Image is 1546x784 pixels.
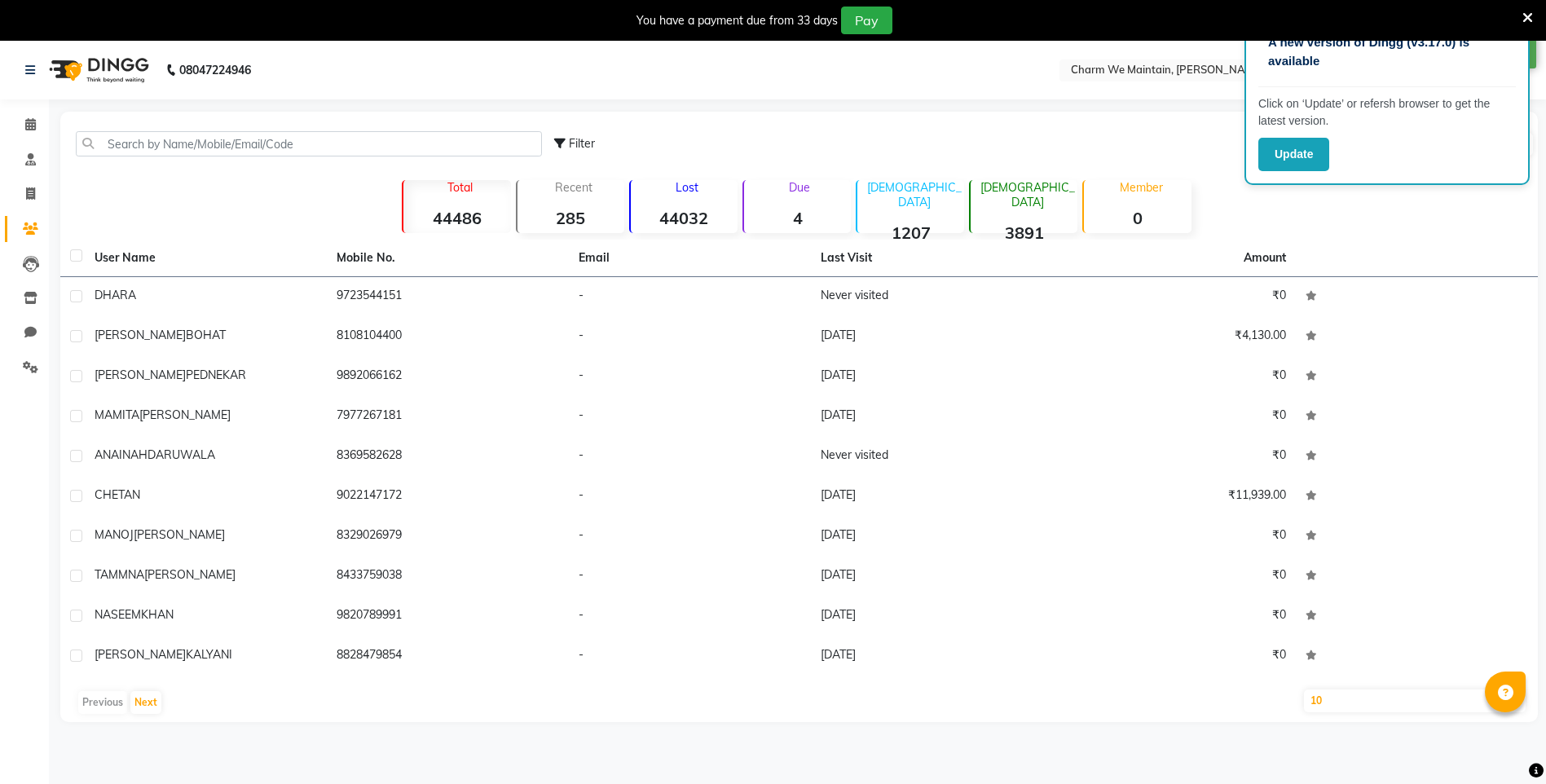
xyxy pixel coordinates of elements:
[518,208,624,228] strong: 285
[144,567,236,582] span: [PERSON_NAME]
[327,477,569,517] td: 9022147172
[1054,517,1296,557] td: ₹0
[569,477,811,517] td: -
[95,527,134,542] span: MANOJ
[569,240,811,277] th: Email
[186,328,226,342] span: BOHAT
[327,517,569,557] td: 8329026979
[524,180,624,195] p: Recent
[327,636,569,676] td: 8828479854
[95,487,140,502] span: CHETAN
[747,180,851,195] p: Due
[631,208,738,228] strong: 44032
[95,567,144,582] span: TAMMNA
[1234,240,1296,276] th: Amount
[1054,317,1296,357] td: ₹4,130.00
[410,180,510,195] p: Total
[1258,95,1516,130] p: Click on ‘Update’ or refersh browser to get the latest version.
[327,597,569,636] td: 9820789991
[141,607,174,622] span: KHAN
[1084,208,1191,228] strong: 0
[327,317,569,357] td: 8108104400
[134,527,225,542] span: [PERSON_NAME]
[327,437,569,477] td: 8369582628
[811,317,1053,357] td: [DATE]
[811,477,1053,517] td: [DATE]
[811,240,1053,277] th: Last Visit
[95,407,139,422] span: MAMITA
[1054,557,1296,597] td: ₹0
[1054,277,1296,317] td: ₹0
[811,277,1053,317] td: Never visited
[327,357,569,397] td: 9892066162
[1268,33,1506,70] p: A new version of Dingg (v3.17.0) is available
[569,277,811,317] td: -
[864,180,964,209] p: [DEMOGRAPHIC_DATA]
[569,437,811,477] td: -
[971,222,1077,243] strong: 3891
[139,407,231,422] span: [PERSON_NAME]
[569,517,811,557] td: -
[327,277,569,317] td: 9723544151
[95,288,136,302] span: DHARA
[636,12,838,29] div: You have a payment due from 33 days
[569,136,595,151] span: Filter
[569,636,811,676] td: -
[811,597,1053,636] td: [DATE]
[148,447,215,462] span: DARUWALA
[841,7,892,34] button: Pay
[179,47,251,93] b: 08047224946
[1478,719,1530,768] iframe: chat widget
[327,240,569,277] th: Mobile No.
[811,437,1053,477] td: Never visited
[1054,437,1296,477] td: ₹0
[76,131,542,156] input: Search by Name/Mobile/Email/Code
[1054,597,1296,636] td: ₹0
[569,317,811,357] td: -
[327,397,569,437] td: 7977267181
[1054,397,1296,437] td: ₹0
[977,180,1077,209] p: [DEMOGRAPHIC_DATA]
[403,208,510,228] strong: 44486
[95,607,141,622] span: NASEEM
[569,357,811,397] td: -
[569,397,811,437] td: -
[1258,138,1329,171] button: Update
[327,557,569,597] td: 8433759038
[857,222,964,243] strong: 1207
[186,647,232,662] span: KALYANI
[569,597,811,636] td: -
[95,647,186,662] span: [PERSON_NAME]
[811,557,1053,597] td: [DATE]
[569,557,811,597] td: -
[85,240,327,277] th: User Name
[130,691,161,714] button: Next
[1054,477,1296,517] td: ₹11,939.00
[95,328,186,342] span: [PERSON_NAME]
[1090,180,1191,195] p: Member
[744,208,851,228] strong: 4
[811,636,1053,676] td: [DATE]
[186,368,246,382] span: PEDNEKAR
[811,357,1053,397] td: [DATE]
[811,517,1053,557] td: [DATE]
[1054,357,1296,397] td: ₹0
[42,47,153,93] img: logo
[1054,636,1296,676] td: ₹0
[95,447,148,462] span: ANAINAH
[95,368,186,382] span: [PERSON_NAME]
[637,180,738,195] p: Lost
[811,397,1053,437] td: [DATE]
